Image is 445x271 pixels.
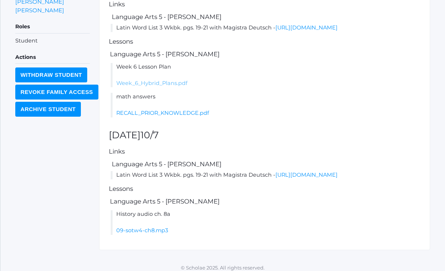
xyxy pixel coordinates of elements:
li: History audio ch. 8a [111,210,420,234]
span: 10/7 [141,129,159,141]
h5: Language Arts 5 - [PERSON_NAME] [109,51,420,57]
h5: Actions [15,51,90,64]
li: math answers [111,93,420,117]
h5: Language Arts 5 - [PERSON_NAME] [111,13,420,20]
input: Withdraw Student [15,67,87,82]
h5: Links [109,1,420,7]
a: [URL][DOMAIN_NAME] [275,171,338,178]
h5: Roles [15,21,90,33]
li: Week 6 Lesson Plan [111,63,420,87]
a: [URL][DOMAIN_NAME] [275,24,338,31]
li: Latin Word List 3 Wkbk. pgs. 19-21 with Magistra Deutsch - [111,24,420,32]
li: Student [15,37,90,45]
h5: Language Arts 5 - [PERSON_NAME] [111,161,420,167]
h2: [DATE] [109,130,420,141]
h5: Lessons [109,185,420,192]
input: Archive Student [15,102,81,117]
a: [PERSON_NAME] [15,6,64,15]
input: Revoke Family Access [15,85,98,100]
h5: Lessons [109,38,420,45]
a: RECALL_PRIOR_KNOWLEDGE.pdf [116,110,209,116]
li: Latin Word List 3 Wkbk. pgs. 19-21 with Magistra Deutsch - [111,171,420,179]
h5: Links [109,148,420,155]
h5: Language Arts 5 - [PERSON_NAME] [109,198,420,205]
a: Week_6_Hybrid_Plans.pdf [116,80,187,86]
a: 09-sotw4-ch8.mp3 [116,227,168,234]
